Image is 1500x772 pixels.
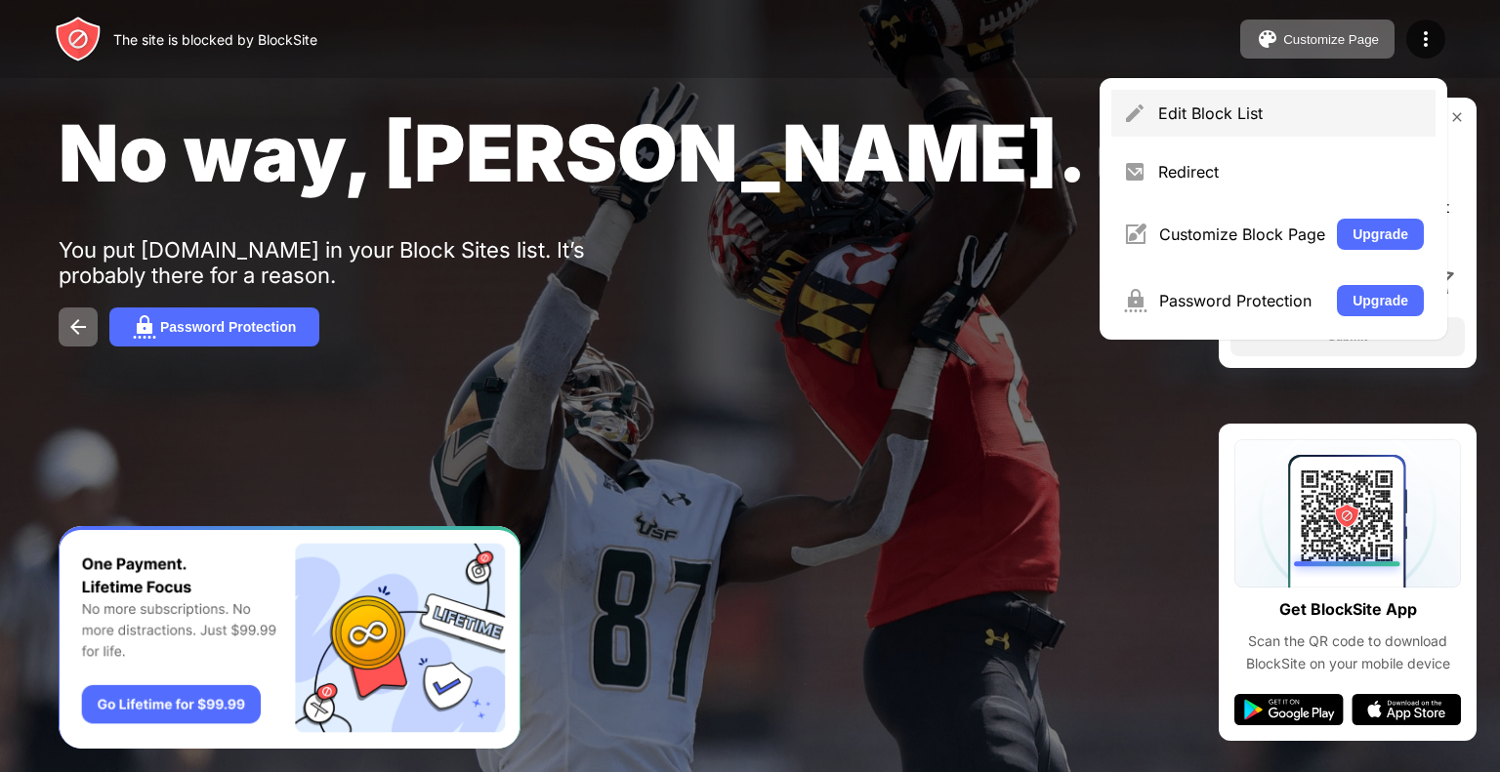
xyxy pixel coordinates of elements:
img: menu-customize.svg [1123,223,1147,246]
div: Edit Block List [1158,103,1424,123]
div: Get BlockSite App [1279,595,1417,624]
div: You put [DOMAIN_NAME] in your Block Sites list. It’s probably there for a reason. [59,237,662,288]
img: menu-password.svg [1123,289,1147,312]
div: Scan the QR code to download BlockSite on your mobile device [1234,630,1461,674]
img: menu-icon.svg [1414,27,1437,51]
img: rate-us-close.svg [1449,109,1465,125]
button: Password Protection [109,307,319,346]
div: Password Protection [1159,291,1325,310]
img: pallet.svg [1256,27,1279,51]
img: google-play.svg [1234,694,1344,725]
button: Customize Page [1240,20,1395,59]
button: Upgrade [1337,285,1424,316]
div: The site is blocked by BlockSite [113,31,317,48]
img: back.svg [66,315,90,339]
img: password.svg [133,315,156,339]
img: menu-redirect.svg [1123,160,1146,183]
img: header-logo.svg [55,16,102,62]
img: qrcode.svg [1234,439,1461,588]
div: Password Protection [160,319,296,335]
iframe: Banner [59,526,521,750]
img: app-store.svg [1352,694,1461,725]
div: Customize Block Page [1159,224,1325,244]
span: No way, [PERSON_NAME]. [59,105,1087,200]
div: Redirect [1158,162,1424,182]
button: Upgrade [1337,219,1424,250]
div: Customize Page [1283,32,1379,47]
img: menu-pencil.svg [1123,102,1146,125]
